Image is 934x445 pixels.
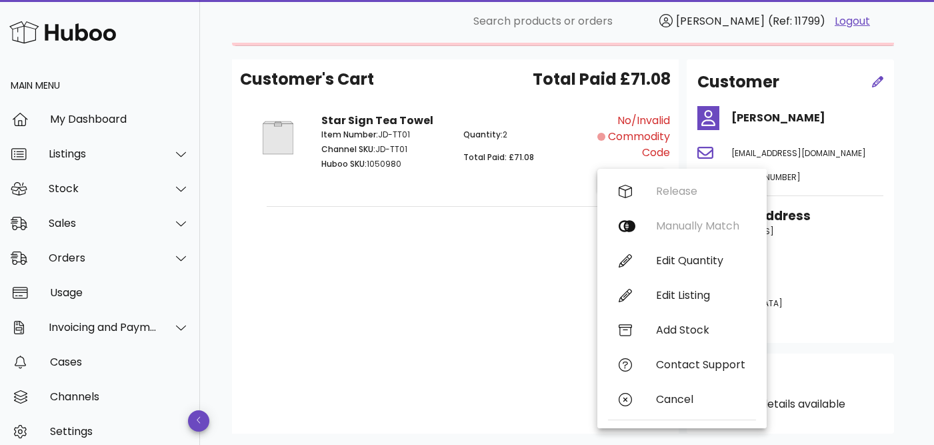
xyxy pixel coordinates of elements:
div: My Dashboard [50,113,189,125]
div: Add Stock [656,324,745,336]
p: 1050980 [321,158,447,170]
span: Channel SKU: [321,143,375,155]
div: Listings [49,147,157,160]
span: [EMAIL_ADDRESS][DOMAIN_NAME] [731,147,866,159]
div: Channels [50,390,189,403]
h3: Shipping Address [697,207,883,226]
div: Settings [50,425,189,438]
div: Cancel [656,393,745,406]
h2: Customer [697,70,779,94]
div: Stock [49,182,157,195]
div: Invoicing and Payments [49,321,157,334]
div: Edit Listing [656,289,745,302]
div: Sales [49,217,157,230]
img: Huboo Logo [9,18,116,47]
span: No/Invalid Commodity Code [608,113,670,161]
img: Product Image [251,113,305,163]
div: Cases [50,356,189,368]
span: (Ref: 11799) [768,13,825,29]
div: Orders [49,252,157,264]
strong: Star Sign Tea Towel [321,113,433,128]
span: Customer's Cart [240,67,374,91]
div: Edit Quantity [656,254,745,267]
span: Item Number: [321,129,378,140]
span: Huboo SKU: [321,158,367,169]
div: Usage [50,286,189,299]
div: Contact Support [656,358,745,371]
p: 2 [463,129,589,141]
span: Total Paid £71.08 [533,67,671,91]
span: Total Paid: £71.08 [463,151,534,163]
a: Logout [835,13,870,29]
span: [PERSON_NAME] [676,13,765,29]
p: JD-TT01 [321,129,447,141]
div: Shipping [697,364,883,396]
p: No shipping details available [697,396,883,412]
p: JD-TT01 [321,143,447,155]
h4: [PERSON_NAME] [731,110,884,126]
span: Quantity: [463,129,503,140]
